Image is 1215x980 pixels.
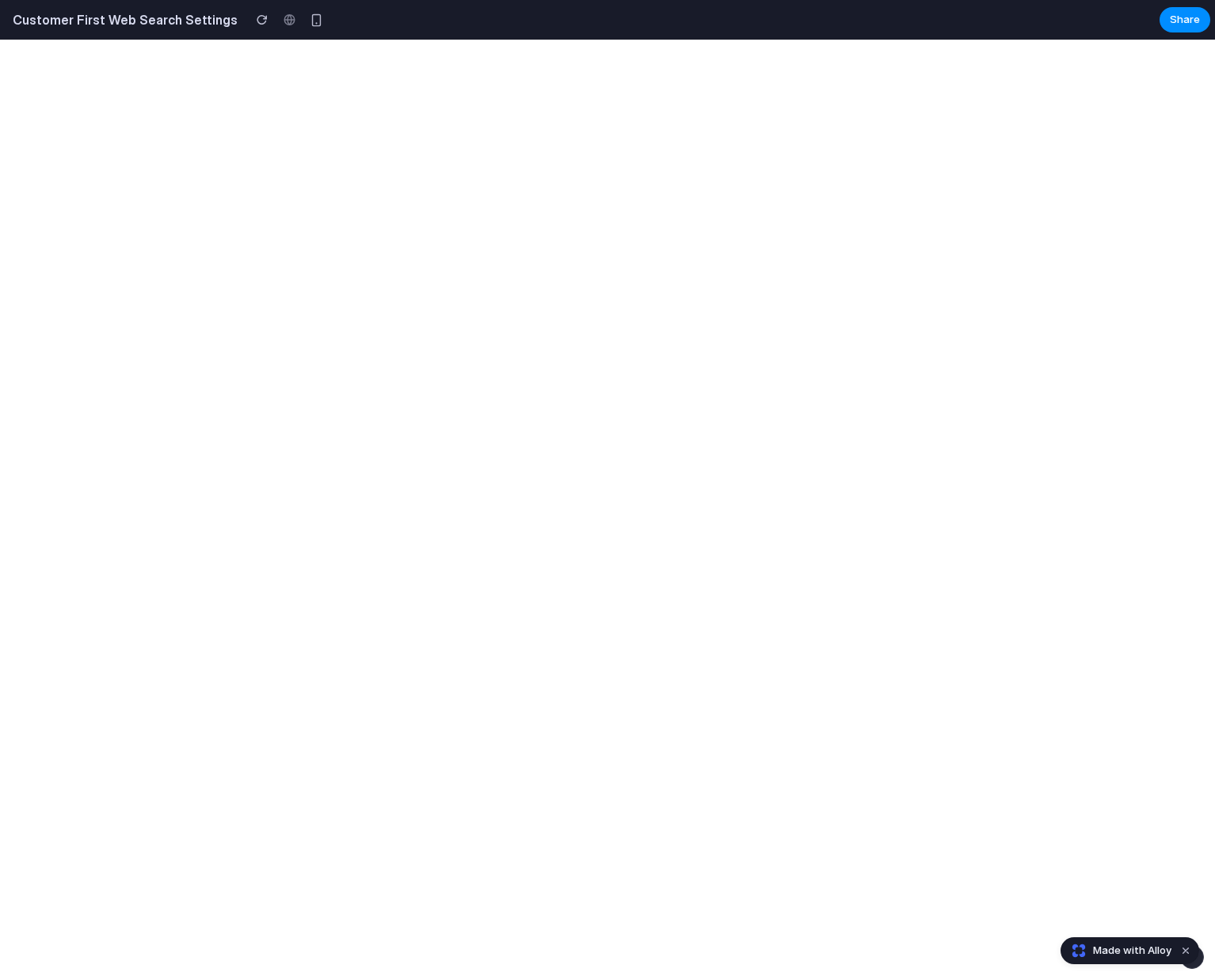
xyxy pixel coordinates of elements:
[1093,943,1171,959] span: Made with Alloy
[1061,943,1173,959] a: Made with Alloy
[6,10,238,29] h2: Customer First Web Search Settings
[1170,12,1200,28] span: Share
[1160,7,1210,32] button: Share
[1176,941,1195,960] button: Dismiss watermark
